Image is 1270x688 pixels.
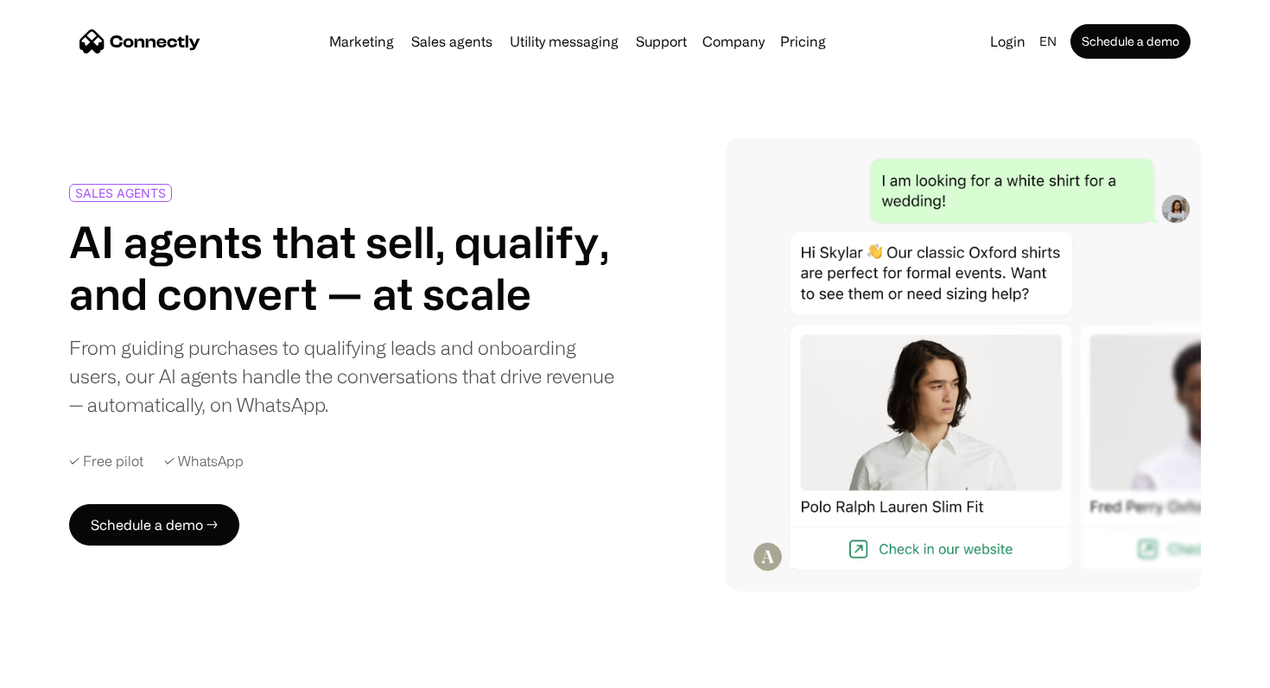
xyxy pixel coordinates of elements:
[69,504,239,546] a: Schedule a demo →
[404,35,499,48] a: Sales agents
[629,35,694,48] a: Support
[79,28,200,54] a: home
[69,453,143,470] div: ✓ Free pilot
[1070,24,1191,59] a: Schedule a demo
[702,29,765,54] div: Company
[164,453,244,470] div: ✓ WhatsApp
[69,216,628,319] h1: AI agents that sell, qualify, and convert — at scale
[983,29,1032,54] a: Login
[1032,29,1067,54] div: en
[503,35,625,48] a: Utility messaging
[1039,29,1057,54] div: en
[773,35,833,48] a: Pricing
[69,333,628,419] div: From guiding purchases to qualifying leads and onboarding users, our AI agents handle the convers...
[322,35,401,48] a: Marketing
[17,656,104,682] aside: Language selected: English
[35,658,104,682] ul: Language list
[75,186,166,199] div: SALES AGENTS
[697,29,770,54] div: Company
